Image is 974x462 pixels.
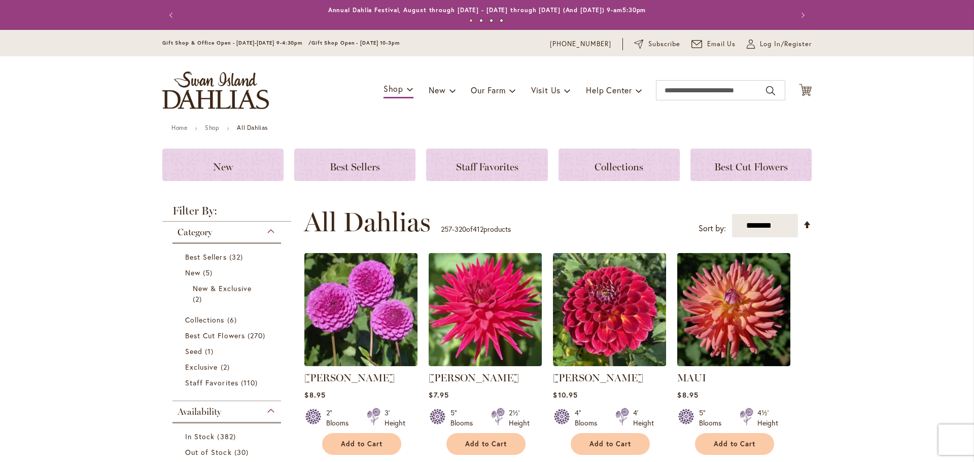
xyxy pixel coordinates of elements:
[446,433,526,455] button: Add to Cart
[203,267,215,278] span: 5
[304,359,418,368] a: MARY MUNNS
[429,253,542,366] img: MATILDA HUSTON
[185,346,271,357] a: Seed
[217,431,238,442] span: 382
[162,72,269,109] a: store logo
[426,149,547,181] a: Staff Favorites
[311,40,400,46] span: Gift Shop Open - [DATE] 10-3pm
[550,39,611,49] a: [PHONE_NUMBER]
[429,372,519,384] a: [PERSON_NAME]
[385,408,405,428] div: 3' Height
[695,433,774,455] button: Add to Cart
[677,390,698,400] span: $8.95
[677,372,706,384] a: MAUI
[213,161,233,173] span: New
[205,346,216,357] span: 1
[322,433,401,455] button: Add to Cart
[441,221,511,237] p: - of products
[634,39,680,49] a: Subscribe
[791,5,812,25] button: Next
[178,406,221,417] span: Availability
[714,440,755,448] span: Add to Cart
[465,440,507,448] span: Add to Cart
[553,359,666,368] a: Matty Boo
[185,331,245,340] span: Best Cut Flowers
[294,149,415,181] a: Best Sellers
[677,359,790,368] a: MAUI
[699,219,726,238] label: Sort by:
[185,314,271,325] a: Collections
[429,85,445,95] span: New
[185,267,271,278] a: New
[241,377,260,388] span: 110
[185,330,271,341] a: Best Cut Flowers
[304,253,418,366] img: MARY MUNNS
[441,224,452,234] span: 257
[509,408,530,428] div: 2½' Height
[571,433,650,455] button: Add to Cart
[595,161,643,173] span: Collections
[162,40,311,46] span: Gift Shop & Office Open - [DATE]-[DATE] 9-4:30pm /
[450,408,479,428] div: 5" Blooms
[193,283,252,293] span: New & Exclusive
[185,268,200,277] span: New
[185,378,238,387] span: Staff Favorites
[455,224,466,234] span: 320
[326,408,355,428] div: 2" Blooms
[162,5,183,25] button: Previous
[234,447,251,457] span: 30
[328,6,646,14] a: Annual Dahlia Festival, August through [DATE] - [DATE] through [DATE] (And [DATE]) 9-am5:30pm
[304,207,431,237] span: All Dahlias
[469,19,473,22] button: 1 of 4
[185,431,271,442] a: In Stock 382
[185,362,218,372] span: Exclusive
[429,390,448,400] span: $7.95
[341,440,382,448] span: Add to Cart
[185,377,271,388] a: Staff Favorites
[677,253,790,366] img: MAUI
[690,149,812,181] a: Best Cut Flowers
[162,149,284,181] a: New
[205,124,219,131] a: Shop
[699,408,727,428] div: 5" Blooms
[185,432,215,441] span: In Stock
[304,390,325,400] span: $8.95
[304,372,395,384] a: [PERSON_NAME]
[471,85,505,95] span: Our Farm
[227,314,239,325] span: 6
[229,252,246,262] span: 32
[479,19,483,22] button: 2 of 4
[553,390,577,400] span: $10.95
[589,440,631,448] span: Add to Cart
[185,447,232,457] span: Out of Stock
[185,252,271,262] a: Best Sellers
[248,330,268,341] span: 270
[691,39,736,49] a: Email Us
[757,408,778,428] div: 4½' Height
[575,408,603,428] div: 4" Blooms
[185,362,271,372] a: Exclusive
[747,39,812,49] a: Log In/Register
[553,253,666,366] img: Matty Boo
[586,85,632,95] span: Help Center
[237,124,268,131] strong: All Dahlias
[473,224,483,234] span: 412
[429,359,542,368] a: MATILDA HUSTON
[553,372,643,384] a: [PERSON_NAME]
[500,19,503,22] button: 4 of 4
[193,283,263,304] a: New &amp; Exclusive
[171,124,187,131] a: Home
[330,161,380,173] span: Best Sellers
[648,39,680,49] span: Subscribe
[185,315,225,325] span: Collections
[760,39,812,49] span: Log In/Register
[185,346,202,356] span: Seed
[559,149,680,181] a: Collections
[531,85,561,95] span: Visit Us
[707,39,736,49] span: Email Us
[384,83,403,94] span: Shop
[714,161,788,173] span: Best Cut Flowers
[162,205,291,222] strong: Filter By:
[221,362,232,372] span: 2
[185,252,227,262] span: Best Sellers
